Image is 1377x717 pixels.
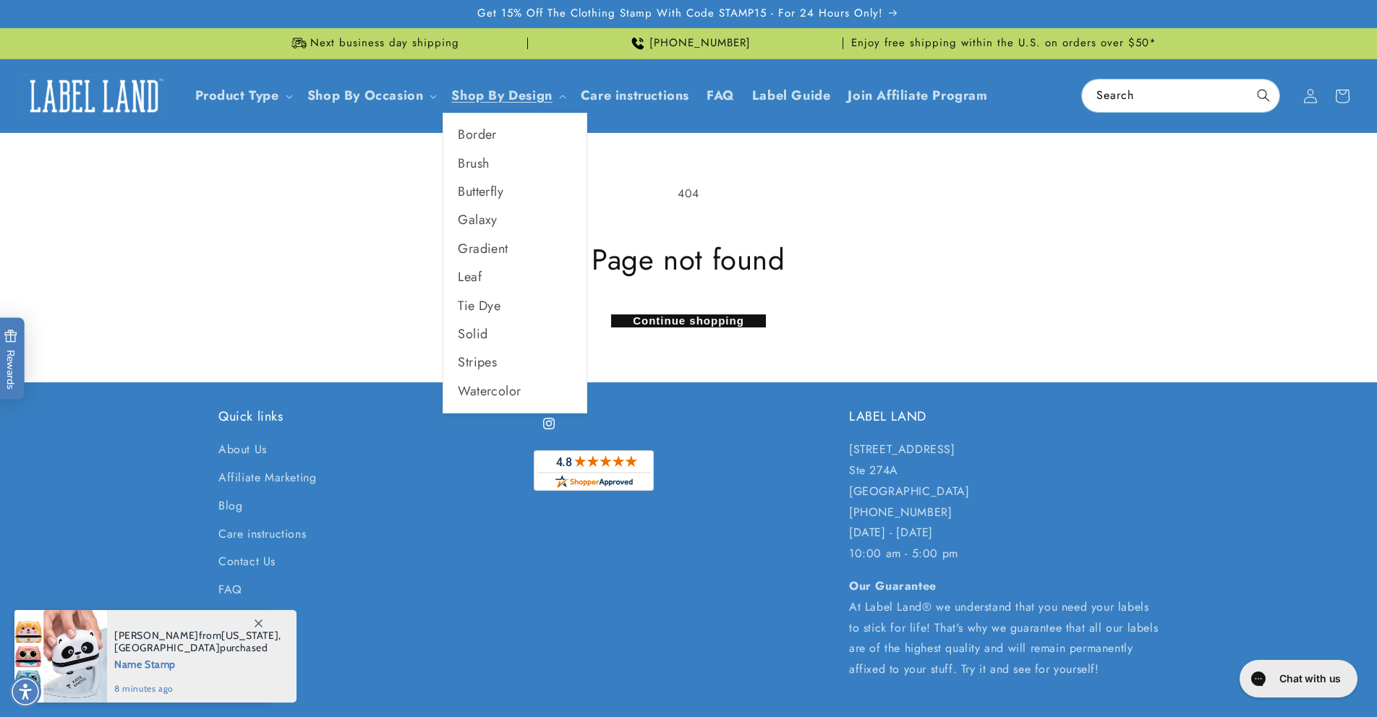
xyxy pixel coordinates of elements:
span: Rewards [4,330,17,390]
span: [US_STATE] [221,629,278,642]
span: Name Stamp [114,654,281,672]
summary: Shop By Occasion [299,79,443,113]
a: Care instructions [218,520,306,549]
a: Label Land [17,68,172,124]
a: Stripes [443,348,587,377]
span: Label Guide [752,87,831,104]
a: Tie Dye [443,292,587,320]
a: FAQ [698,79,743,113]
span: Enjoy free shipping within the U.S. on orders over $50* [851,36,1156,51]
span: [GEOGRAPHIC_DATA] [114,641,220,654]
a: Solid [443,320,587,348]
a: Label Guide [743,79,840,113]
p: At Label Land® we understand that you need your labels to stick for life! That's why we guarantee... [849,576,1159,680]
span: [PERSON_NAME] [114,629,199,642]
img: Label Land [22,74,166,119]
a: Affiliate Marketing [218,464,316,492]
span: FAQ [707,87,735,104]
a: Care instructions [572,79,698,113]
a: Blog [218,492,242,520]
iframe: Gorgias live chat messenger [1232,655,1363,703]
a: Brush [443,150,587,178]
div: Announcement [849,28,1159,59]
strong: Our Guarantee [849,578,937,594]
a: Contact Us [218,548,276,576]
a: Continue shopping [611,314,766,327]
a: FAQ [218,576,242,604]
a: Border [443,121,587,149]
a: Galaxy [443,206,587,234]
a: Watercolor [443,377,587,405]
a: Leaf [443,263,587,291]
h2: LABEL LAND [849,408,1159,425]
summary: Shop By Design [443,79,571,113]
h2: Quick links [218,408,528,425]
span: Next business day shipping [310,36,459,51]
button: Search [1248,80,1279,111]
summary: Product Type [187,79,299,113]
span: Shop By Occasion [307,87,424,104]
span: Care instructions [581,87,689,104]
div: Announcement [218,28,528,59]
span: 8 minutes ago [114,682,281,695]
span: from , purchased [114,630,281,654]
a: Gift Cards [218,604,273,632]
a: Join Affiliate Program [839,79,996,113]
div: Accessibility Menu [9,676,41,708]
a: Shop By Design [451,86,552,105]
p: 404 [218,184,1159,205]
h1: Page not found [218,241,1159,278]
div: Announcement [534,28,843,59]
span: [PHONE_NUMBER] [649,36,751,51]
a: Butterfly [443,178,587,206]
span: Get 15% Off The Clothing Stamp With Code STAMP15 - For 24 Hours Only! [477,7,883,21]
p: [STREET_ADDRESS] Ste 274A [GEOGRAPHIC_DATA] [PHONE_NUMBER] [DATE] - [DATE] 10:00 am - 5:00 pm [849,439,1159,564]
a: About Us [218,439,267,464]
a: Product Type [195,86,279,105]
span: Join Affiliate Program [848,87,987,104]
a: Gradient [443,235,587,263]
